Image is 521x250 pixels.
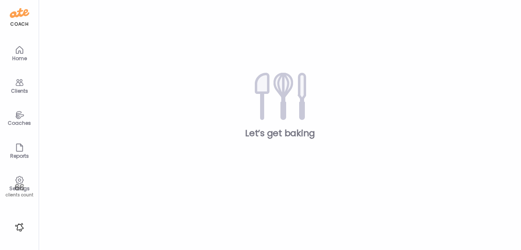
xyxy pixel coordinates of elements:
[52,127,508,139] div: Let’s get baking
[10,7,29,20] img: ate
[5,56,34,61] div: Home
[5,153,34,159] div: Reports
[5,88,34,93] div: Clients
[3,183,36,192] div: 66
[3,192,36,198] div: clients count
[5,120,34,126] div: Coaches
[10,21,28,28] div: coach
